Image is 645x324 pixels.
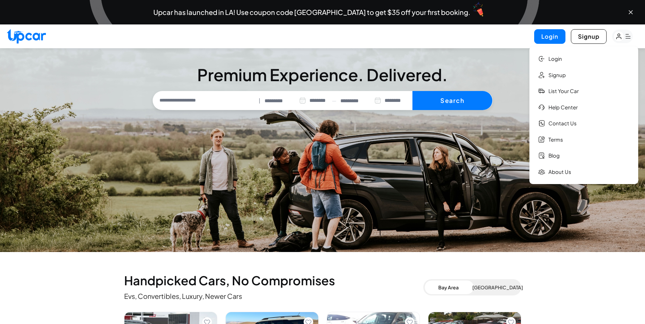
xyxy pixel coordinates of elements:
button: [GEOGRAPHIC_DATA] [472,281,520,294]
h2: Handpicked Cars, No Compromises [124,274,423,287]
button: Login [534,29,565,44]
img: Login [538,55,545,62]
button: Signup [571,29,607,44]
a: Help Center [533,100,635,115]
a: Login [533,52,635,66]
img: Add car [538,88,545,94]
button: Close banner [627,9,634,16]
button: Bay Area [425,281,472,294]
a: Signup [533,68,635,83]
img: Help Center [538,104,545,111]
a: List your car [533,84,635,98]
img: Signup [538,72,545,78]
img: Terms [538,136,545,143]
span: | [259,97,260,105]
a: Terms [533,132,635,147]
button: Search [412,91,492,110]
h3: Premium Experience. Delivered. [153,67,493,83]
p: Evs, Convertibles, Luxury, Newer Cars [124,291,423,301]
img: Contact Us [538,120,545,127]
img: Blog [538,152,545,159]
a: About Us [533,165,635,179]
span: — [332,97,336,105]
a: Contact Us [533,116,635,131]
span: Upcar has launched in LA! Use coupon code [GEOGRAPHIC_DATA] to get $35 off your first booking. [153,9,470,16]
img: About Us [538,168,545,175]
img: Upcar Logo [7,29,46,43]
a: Blog [533,148,635,163]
